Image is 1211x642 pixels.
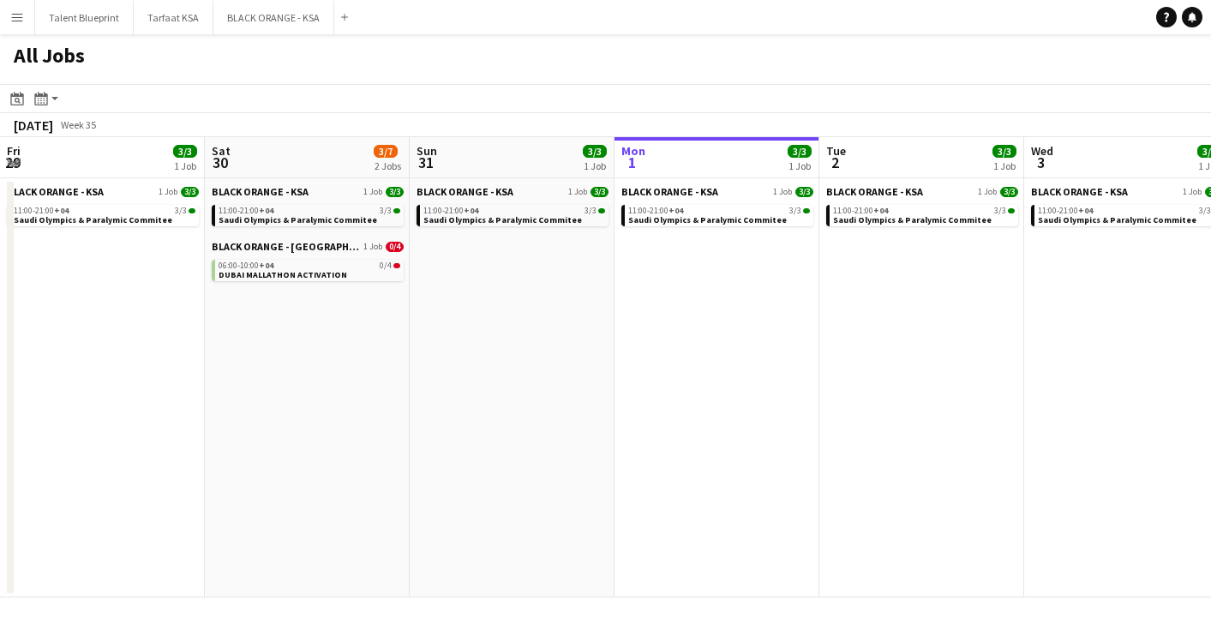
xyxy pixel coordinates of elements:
[591,187,608,197] span: 3/3
[628,214,787,225] span: Saudi Olympics & Paralymic Commitee
[212,185,309,198] span: BLACK ORANGE - KSA
[1038,207,1093,215] span: 11:00-21:00
[212,240,404,285] div: BLACK ORANGE - [GEOGRAPHIC_DATA]1 Job0/406:00-10:00+040/4DUBAI MALLATHON ACTIVATION
[598,208,605,213] span: 3/3
[1000,187,1018,197] span: 3/3
[380,207,392,215] span: 3/3
[57,118,99,131] span: Week 35
[621,185,813,198] a: BLACK ORANGE - KSA1 Job3/3
[7,185,199,198] a: BLACK ORANGE - KSA1 Job3/3
[4,153,21,172] span: 29
[7,185,104,198] span: BLACK ORANGE - KSA
[826,185,923,198] span: BLACK ORANGE - KSA
[417,185,608,198] a: BLACK ORANGE - KSA1 Job3/3
[833,214,992,225] span: Saudi Olympics & Paralymic Commitee
[375,159,401,172] div: 2 Jobs
[628,205,810,225] a: 11:00-21:00+043/3Saudi Olympics & Paralymic Commitee
[386,242,404,252] span: 0/4
[826,143,846,159] span: Tue
[423,205,605,225] a: 11:00-21:00+043/3Saudi Olympics & Paralymic Commitee
[833,207,888,215] span: 11:00-21:00
[259,260,273,271] span: +04
[621,185,813,230] div: BLACK ORANGE - KSA1 Job3/311:00-21:00+043/3Saudi Olympics & Paralymic Commitee
[1031,185,1128,198] span: BLACK ORANGE - KSA
[7,185,199,230] div: BLACK ORANGE - KSA1 Job3/311:00-21:00+043/3Saudi Olympics & Paralymic Commitee
[374,145,398,158] span: 3/7
[363,187,382,197] span: 1 Job
[1038,214,1196,225] span: Saudi Olympics & Paralymic Commitee
[159,187,177,197] span: 1 Job
[380,261,392,270] span: 0/4
[219,214,377,225] span: Saudi Olympics & Paralymic Commitee
[417,185,513,198] span: BLACK ORANGE - KSA
[873,205,888,216] span: +04
[789,207,801,215] span: 3/3
[173,145,197,158] span: 3/3
[803,208,810,213] span: 3/3
[1183,187,1202,197] span: 1 Job
[363,242,382,252] span: 1 Job
[423,207,478,215] span: 11:00-21:00
[209,153,231,172] span: 30
[219,269,347,280] span: DUBAI MALLATHON ACTIVATION
[584,159,606,172] div: 1 Job
[189,208,195,213] span: 3/3
[414,153,437,172] span: 31
[35,1,134,34] button: Talent Blueprint
[993,159,1016,172] div: 1 Job
[619,153,645,172] span: 1
[826,185,1018,230] div: BLACK ORANGE - KSA1 Job3/311:00-21:00+043/3Saudi Olympics & Paralymic Commitee
[1199,207,1211,215] span: 3/3
[259,205,273,216] span: +04
[583,145,607,158] span: 3/3
[423,214,582,225] span: Saudi Olympics & Paralymic Commitee
[788,159,811,172] div: 1 Job
[181,187,199,197] span: 3/3
[992,145,1016,158] span: 3/3
[464,205,478,216] span: +04
[54,205,69,216] span: +04
[978,187,997,197] span: 1 Job
[212,240,404,253] a: BLACK ORANGE - [GEOGRAPHIC_DATA]1 Job0/4
[14,214,172,225] span: Saudi Olympics & Paralymic Commitee
[219,207,273,215] span: 11:00-21:00
[212,185,404,198] a: BLACK ORANGE - KSA1 Job3/3
[219,205,400,225] a: 11:00-21:00+043/3Saudi Olympics & Paralymic Commitee
[568,187,587,197] span: 1 Job
[212,240,360,253] span: BLACK ORANGE - UAE
[621,185,718,198] span: BLACK ORANGE - KSA
[417,185,608,230] div: BLACK ORANGE - KSA1 Job3/311:00-21:00+043/3Saudi Olympics & Paralymic Commitee
[1078,205,1093,216] span: +04
[628,207,683,215] span: 11:00-21:00
[213,1,334,34] button: BLACK ORANGE - KSA
[773,187,792,197] span: 1 Job
[1028,153,1053,172] span: 3
[14,207,69,215] span: 11:00-21:00
[212,185,404,240] div: BLACK ORANGE - KSA1 Job3/311:00-21:00+043/3Saudi Olympics & Paralymic Commitee
[386,187,404,197] span: 3/3
[788,145,812,158] span: 3/3
[174,159,196,172] div: 1 Job
[219,260,400,279] a: 06:00-10:00+040/4DUBAI MALLATHON ACTIVATION
[7,143,21,159] span: Fri
[826,185,1018,198] a: BLACK ORANGE - KSA1 Job3/3
[833,205,1015,225] a: 11:00-21:00+043/3Saudi Olympics & Paralymic Commitee
[585,207,597,215] span: 3/3
[994,207,1006,215] span: 3/3
[824,153,846,172] span: 2
[621,143,645,159] span: Mon
[175,207,187,215] span: 3/3
[1031,143,1053,159] span: Wed
[219,261,273,270] span: 06:00-10:00
[393,263,400,268] span: 0/4
[393,208,400,213] span: 3/3
[14,117,53,134] div: [DATE]
[1008,208,1015,213] span: 3/3
[14,205,195,225] a: 11:00-21:00+043/3Saudi Olympics & Paralymic Commitee
[668,205,683,216] span: +04
[795,187,813,197] span: 3/3
[134,1,213,34] button: Tarfaat KSA
[212,143,231,159] span: Sat
[417,143,437,159] span: Sun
